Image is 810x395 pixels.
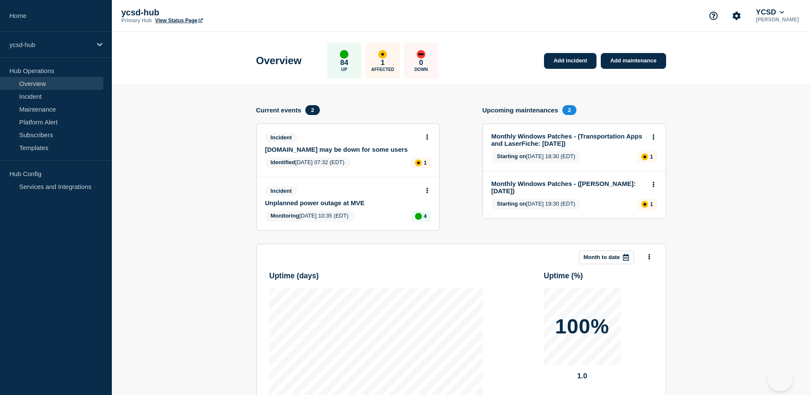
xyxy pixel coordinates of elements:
a: Add incident [544,53,597,69]
span: [DATE] 19:30 (EDT) [491,199,581,210]
p: 0 [419,59,423,67]
p: ycsd-hub [121,8,292,18]
span: 2 [305,105,319,115]
span: [DATE] 10:35 (EDT) [265,211,354,222]
iframe: Help Scout Beacon - Open [767,366,793,391]
p: 84 [340,59,348,67]
span: 2 [562,105,576,115]
span: Incident [265,133,298,142]
span: [DATE] 18:30 (EDT) [491,151,581,162]
span: Identified [271,159,295,165]
button: Account settings [728,7,746,25]
a: Monthly Windows Patches - (Transportation Apps and LaserFiche: [DATE]) [491,133,646,147]
span: Starting on [497,200,526,207]
a: Unplanned power outage at MVE [265,199,419,206]
div: up [415,213,422,220]
h4: Current events [256,106,301,114]
p: Affected [371,67,394,72]
div: affected [378,50,387,59]
span: Incident [265,186,298,196]
p: [PERSON_NAME] [754,17,801,23]
p: 4 [424,213,427,219]
span: Starting on [497,153,526,159]
div: affected [641,201,648,208]
h4: Upcoming maintenances [482,106,559,114]
p: 1 [650,201,653,207]
p: Primary Hub [121,18,152,24]
p: 1 [424,159,427,166]
a: View Status Page [155,18,202,24]
button: Support [705,7,722,25]
p: ycsd-hub [9,41,91,48]
div: affected [415,159,422,166]
h3: Uptime ( days ) [269,271,319,280]
a: Monthly Windows Patches - ([PERSON_NAME]: [DATE]) [491,180,646,195]
p: 100% [555,316,609,337]
h3: Uptime ( % ) [544,271,583,280]
h1: Overview [256,55,302,67]
button: YCSD [754,8,786,17]
p: Up [341,67,347,72]
p: 1.0 [544,372,621,380]
div: up [340,50,348,59]
p: 1 [381,59,385,67]
p: Down [414,67,428,72]
span: Monitoring [271,212,299,219]
span: [DATE] 07:32 (EDT) [265,157,350,168]
div: down [417,50,425,59]
a: [DOMAIN_NAME] may be down for some users [265,146,419,153]
div: affected [641,153,648,160]
a: Add maintenance [601,53,666,69]
p: 1 [650,153,653,160]
button: Month to date [579,251,634,264]
p: Month to date [584,254,620,260]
